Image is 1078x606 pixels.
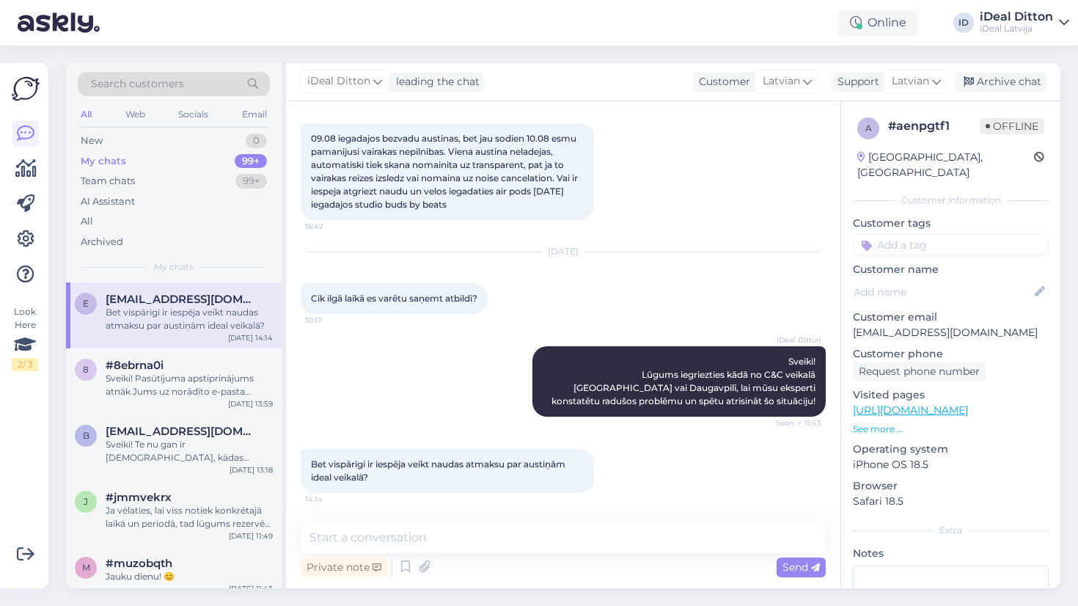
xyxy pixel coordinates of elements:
[91,76,184,92] span: Search customers
[311,133,580,210] span: 09.08 iegadajos bezvadu austinas, bet jau sodien 10.08 esmu pamanijusi vairakas nepilnibas. Viena...
[81,235,123,249] div: Archived
[106,359,164,372] span: #8ebrna0i
[154,260,194,274] span: My chats
[853,387,1049,403] p: Visited pages
[892,73,929,90] span: Latvian
[229,530,273,541] div: [DATE] 11:49
[106,306,273,332] div: Bet vispārīgi ir iespēja veikt naudas atmaksu par austiņām ideal veikalā?
[106,438,273,464] div: Sveiki! Te nu gan ir [DEMOGRAPHIC_DATA], kādas funkcijas ir prioritāri. Piemēram, ja prioritātē i...
[853,494,1049,509] p: Safari 18.5
[228,398,273,409] div: [DATE] 13:59
[853,346,1049,362] p: Customer phone
[766,417,821,428] span: Seen ✓ 11:43
[81,174,135,189] div: Team chats
[106,504,273,530] div: Ja vēlaties, lai viss notiek konkrētajā laikā un periodā, tad lūgums rezervēt servisa apkopes lai...
[106,491,172,504] span: #jmmvekrx
[955,72,1047,92] div: Archive chat
[239,105,270,124] div: Email
[782,561,820,574] span: Send
[82,562,90,573] span: m
[81,194,135,209] div: AI Assistant
[122,105,148,124] div: Web
[230,464,273,475] div: [DATE] 13:18
[83,364,89,375] span: 8
[301,245,826,258] div: [DATE]
[853,216,1049,231] p: Customer tags
[305,221,360,232] span: 16:42
[311,459,568,483] span: Bet vispārīgi ir iespēja veikt naudas atmaksu par austiņām ideal veikalā?
[81,214,93,229] div: All
[953,12,974,33] div: ID
[83,298,89,309] span: e
[235,174,267,189] div: 99+
[980,11,1053,23] div: iDeal Ditton
[106,372,273,398] div: Sveiki! Pasūtījuma apstiprinājums atnāk Jums uz norādīto e-pasta adresi!
[305,494,360,505] span: 14:14
[853,325,1049,340] p: [EMAIL_ADDRESS][DOMAIN_NAME]
[81,134,103,148] div: New
[229,583,273,594] div: [DATE] 11:43
[12,358,38,371] div: 2 / 3
[390,74,480,90] div: leading the chat
[853,362,986,382] div: Request phone number
[853,457,1049,472] p: iPhone OS 18.5
[832,74,879,90] div: Support
[853,423,1049,436] p: See more ...
[888,117,980,135] div: # aenpgtf1
[766,335,821,346] span: iDeal Ditton
[228,332,273,343] div: [DATE] 14:14
[106,557,172,570] span: #muzobqth
[865,123,872,134] span: a
[853,234,1049,256] input: Add a tag
[854,284,1032,300] input: Add name
[853,310,1049,325] p: Customer email
[980,11,1069,34] a: iDeal DittoniDeal Latvija
[235,154,267,169] div: 99+
[84,496,88,507] span: j
[106,570,273,583] div: Jauku dienu! 😊
[857,150,1034,180] div: [GEOGRAPHIC_DATA], [GEOGRAPHIC_DATA]
[980,118,1044,134] span: Offline
[311,293,477,304] span: Cik ilgā laikā es varētu saņemt atbildi?
[307,73,370,90] span: iDeal Ditton
[763,73,800,90] span: Latvian
[246,134,267,148] div: 0
[853,262,1049,277] p: Customer name
[78,105,95,124] div: All
[980,23,1053,34] div: iDeal Latvija
[693,74,750,90] div: Customer
[106,293,258,306] span: elinaozolina123@inbox.lv
[12,305,38,371] div: Look Here
[853,442,1049,457] p: Operating system
[853,194,1049,207] div: Customer information
[838,10,918,36] div: Online
[83,430,89,441] span: b
[106,425,258,438] span: bondarevajulija355@gmail.com
[853,546,1049,561] p: Notes
[81,154,126,169] div: My chats
[301,558,387,577] div: Private note
[853,478,1049,494] p: Browser
[853,404,968,417] a: [URL][DOMAIN_NAME]
[305,315,360,326] span: 10:17
[175,105,211,124] div: Socials
[853,524,1049,537] div: Extra
[12,75,40,103] img: Askly Logo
